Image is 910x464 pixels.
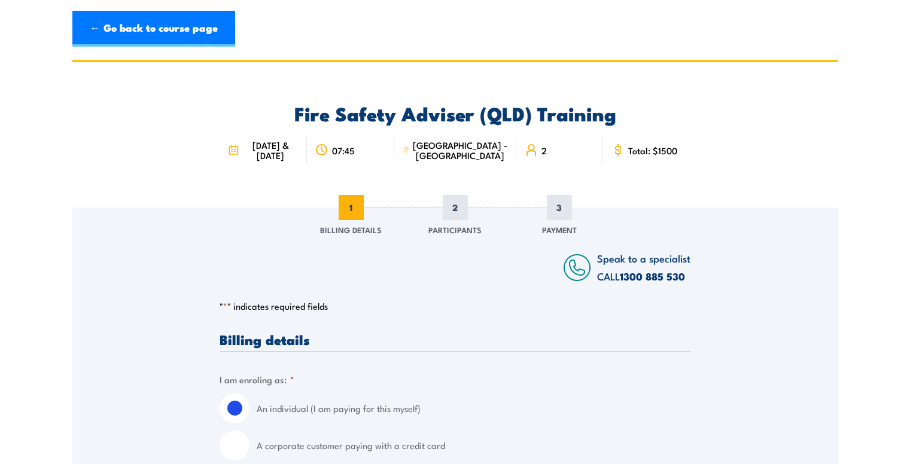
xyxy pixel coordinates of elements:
[220,300,690,312] p: " " indicates required fields
[242,140,298,160] span: [DATE] & [DATE]
[443,195,468,220] span: 2
[220,105,690,121] h2: Fire Safety Adviser (QLD) Training
[541,145,547,155] span: 2
[413,140,508,160] span: [GEOGRAPHIC_DATA] - [GEOGRAPHIC_DATA]
[547,195,572,220] span: 3
[339,195,364,220] span: 1
[597,251,690,283] span: Speak to a specialist CALL
[332,145,355,155] span: 07:45
[257,393,690,423] label: An individual (I am paying for this myself)
[72,11,235,47] a: ← Go back to course page
[220,373,294,386] legend: I am enroling as:
[542,224,577,236] span: Payment
[257,431,690,460] label: A corporate customer paying with a credit card
[220,332,690,346] h3: Billing details
[628,145,677,155] span: Total: $1500
[620,268,685,284] a: 1300 885 530
[428,224,482,236] span: Participants
[320,224,382,236] span: Billing Details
